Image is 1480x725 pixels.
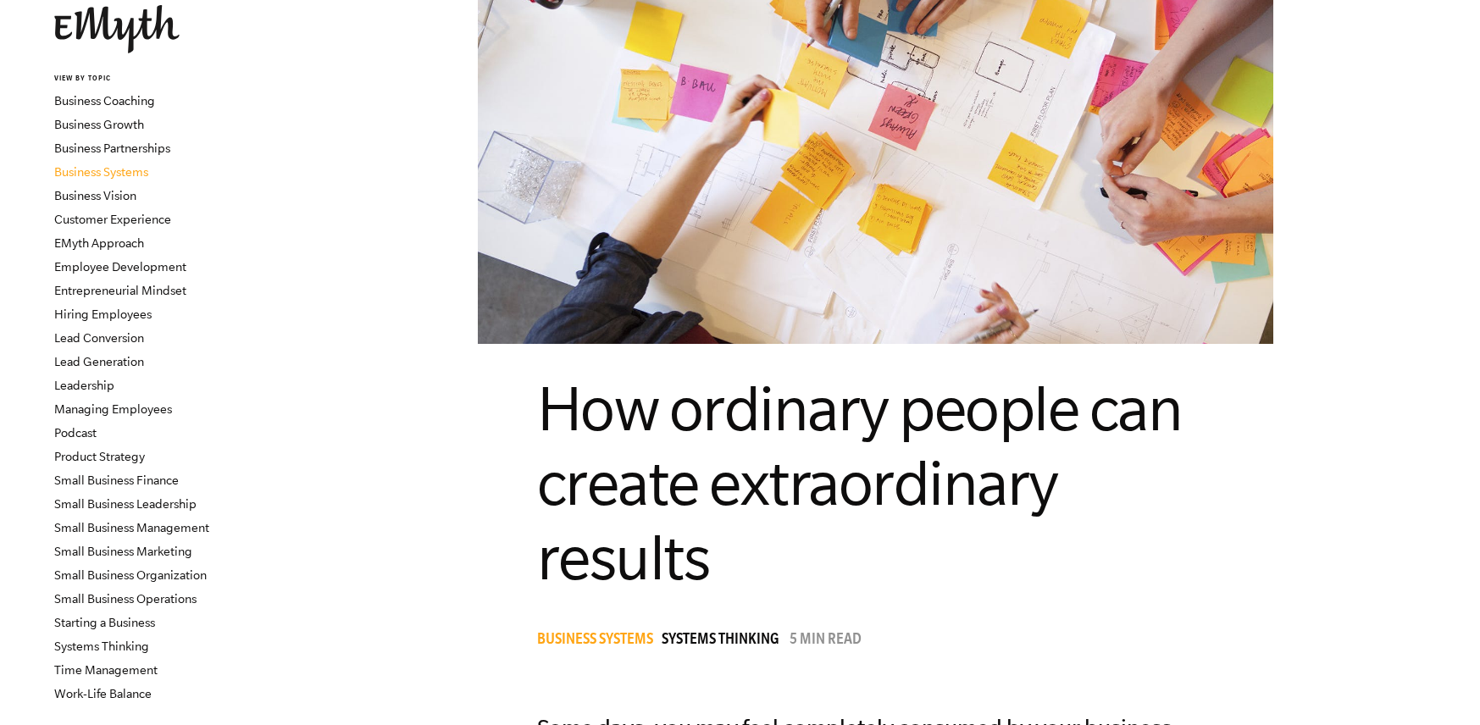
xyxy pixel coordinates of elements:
[54,307,152,321] a: Hiring Employees
[54,74,258,85] h6: VIEW BY TOPIC
[54,141,170,155] a: Business Partnerships
[54,568,207,582] a: Small Business Organization
[54,639,149,653] a: Systems Thinking
[54,118,144,131] a: Business Growth
[54,165,148,179] a: Business Systems
[790,633,862,650] p: 5 min read
[54,450,145,463] a: Product Strategy
[54,213,171,226] a: Customer Experience
[54,94,155,108] a: Business Coaching
[54,521,209,534] a: Small Business Management
[54,663,158,677] a: Time Management
[662,633,779,650] span: Systems Thinking
[54,331,144,345] a: Lead Conversion
[54,5,180,53] img: EMyth
[54,260,186,274] a: Employee Development
[54,497,197,511] a: Small Business Leadership
[54,687,152,700] a: Work-Life Balance
[54,236,144,250] a: EMyth Approach
[537,374,1183,592] span: How ordinary people can create extraordinary results
[662,633,787,650] a: Systems Thinking
[54,189,136,202] a: Business Vision
[54,473,179,487] a: Small Business Finance
[54,402,172,416] a: Managing Employees
[54,379,114,392] a: Leadership
[537,633,662,650] a: Business Systems
[54,355,144,368] a: Lead Generation
[54,616,155,629] a: Starting a Business
[54,545,192,558] a: Small Business Marketing
[54,592,197,606] a: Small Business Operations
[54,284,186,297] a: Entrepreneurial Mindset
[537,633,653,650] span: Business Systems
[54,426,97,440] a: Podcast
[1395,644,1480,725] iframe: Chat Widget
